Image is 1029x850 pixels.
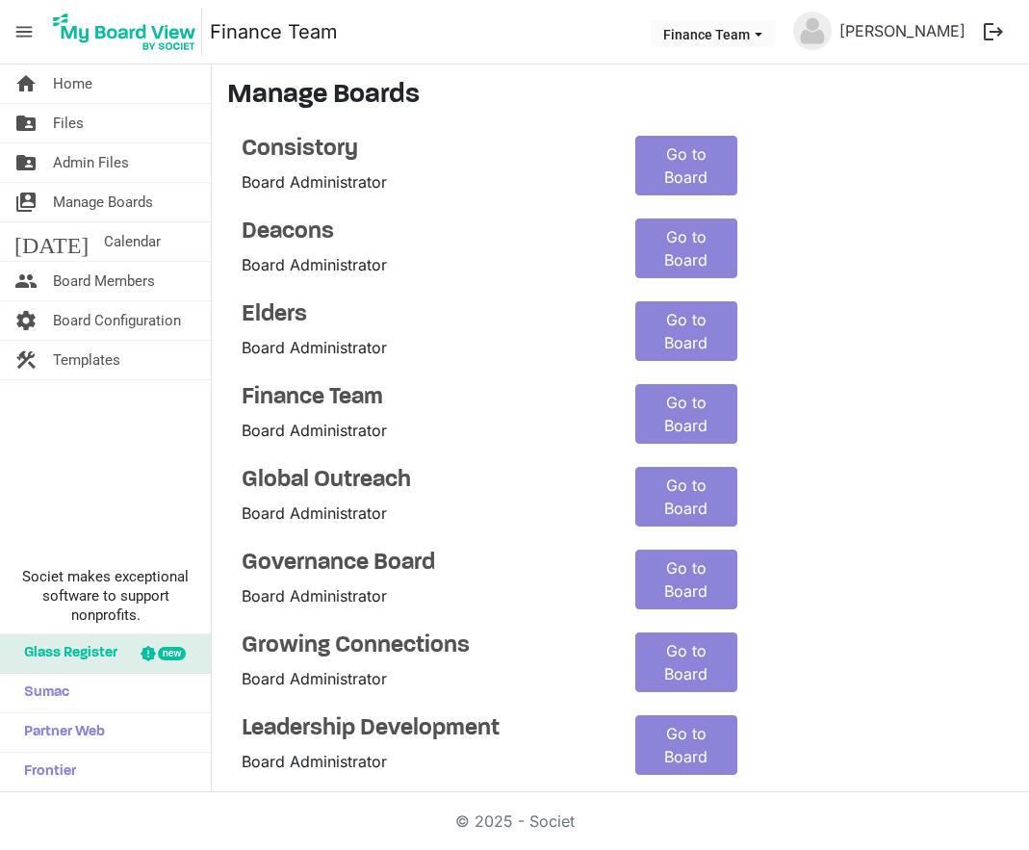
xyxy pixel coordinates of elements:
a: Go to Board [635,384,737,444]
span: Frontier [14,753,76,791]
span: Board Administrator [242,421,387,440]
a: Go to Board [635,632,737,692]
span: home [14,64,38,103]
img: no-profile-picture.svg [793,12,832,50]
a: © 2025 - Societ [455,811,575,831]
a: Deacons [242,219,606,246]
span: Admin Files [53,143,129,182]
a: Elders [242,301,606,329]
a: Governance Board [242,550,606,578]
span: folder_shared [14,104,38,142]
a: Go to Board [635,219,737,278]
span: folder_shared [14,143,38,182]
a: Go to Board [635,301,737,361]
span: Board Administrator [242,752,387,771]
span: Board Administrator [242,669,387,688]
span: Board Administrator [242,338,387,357]
span: Societ makes exceptional software to support nonprofits. [9,567,202,625]
span: Manage Boards [53,183,153,221]
span: menu [6,13,42,50]
span: Board Administrator [242,172,387,192]
span: Sumac [14,674,69,712]
span: switch_account [14,183,38,221]
button: logout [973,12,1014,52]
span: Board Members [53,262,155,300]
div: new [158,647,186,660]
span: Calendar [104,222,161,261]
img: My Board View Logo [47,8,202,56]
a: [PERSON_NAME] [832,12,973,50]
a: Go to Board [635,550,737,609]
span: Partner Web [14,713,105,752]
h3: Manage Boards [227,80,1014,113]
span: Home [53,64,92,103]
span: Glass Register [14,634,117,673]
a: Consistory [242,136,606,164]
a: Go to Board [635,715,737,775]
span: settings [14,301,38,340]
a: Finance Team [242,384,606,412]
span: construction [14,341,38,379]
span: Board Administrator [242,255,387,274]
a: Go to Board [635,136,737,195]
span: Templates [53,341,120,379]
span: people [14,262,38,300]
a: Leadership Development [242,715,606,743]
button: Finance Team dropdownbutton [651,20,775,47]
a: Global Outreach [242,467,606,495]
span: [DATE] [14,222,89,261]
span: Board Administrator [242,586,387,605]
a: Finance Team [210,13,338,51]
a: Go to Board [635,467,737,527]
span: Board Configuration [53,301,181,340]
a: Growing Connections [242,632,606,660]
a: My Board View Logo [47,8,210,56]
span: Board Administrator [242,503,387,523]
span: Files [53,104,84,142]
